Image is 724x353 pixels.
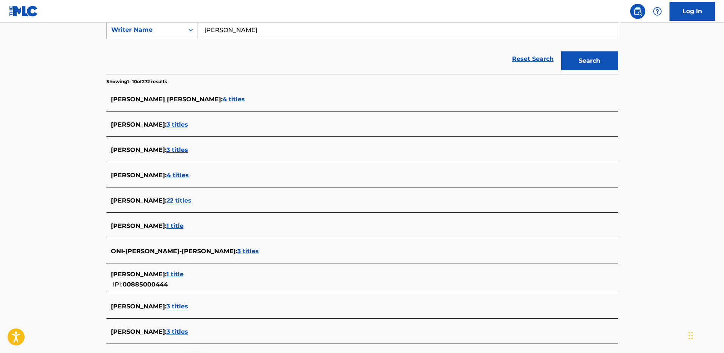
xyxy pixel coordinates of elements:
div: Writer Name [111,25,179,34]
span: 3 titles [167,146,188,153]
span: [PERSON_NAME] : [111,172,167,179]
span: 1 title [167,271,184,278]
span: [PERSON_NAME] : [111,197,167,204]
span: 00885000444 [123,281,168,288]
span: [PERSON_NAME] : [111,303,167,310]
span: [PERSON_NAME] : [111,328,167,335]
a: Log In [670,2,715,21]
span: 4 titles [223,96,245,103]
img: search [633,7,642,16]
span: [PERSON_NAME] : [111,222,167,229]
span: IPI: [113,281,123,288]
form: Search Form [106,20,618,74]
span: 4 titles [167,172,189,179]
img: help [653,7,662,16]
span: [PERSON_NAME] : [111,146,167,153]
span: [PERSON_NAME] : [111,121,167,128]
a: Reset Search [508,51,557,67]
iframe: Chat Widget [686,317,724,353]
span: [PERSON_NAME] : [111,271,167,278]
span: [PERSON_NAME] [PERSON_NAME] : [111,96,223,103]
div: Drag [688,324,693,347]
span: 3 titles [167,328,188,335]
span: 1 title [167,222,184,229]
span: ONI-[PERSON_NAME]-[PERSON_NAME] : [111,248,237,255]
span: 3 titles [167,121,188,128]
p: Showing 1 - 10 of 272 results [106,78,167,85]
button: Search [561,51,618,70]
img: MLC Logo [9,6,38,17]
span: 3 titles [167,303,188,310]
span: 22 titles [167,197,192,204]
span: 3 titles [237,248,259,255]
a: Public Search [630,4,645,19]
div: Help [650,4,665,19]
